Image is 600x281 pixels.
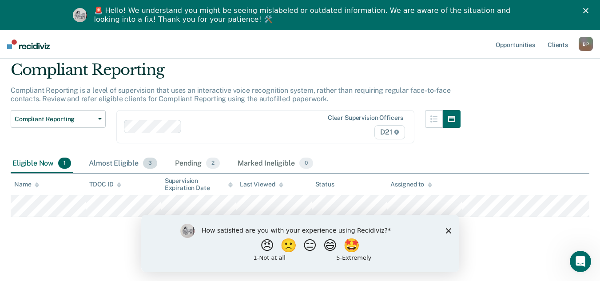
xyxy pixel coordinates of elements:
[315,181,334,188] div: Status
[94,6,513,24] div: 🚨 Hello! We understand you might be seeing mislabeled or outdated information. We are aware of th...
[11,61,461,86] div: Compliant Reporting
[11,86,451,103] p: Compliant Reporting is a level of supervision that uses an interactive voice recognition system, ...
[89,181,121,188] div: TDOC ID
[165,177,233,192] div: Supervision Expiration Date
[7,40,50,49] img: Recidiviz
[143,158,157,169] span: 3
[374,125,405,139] span: D21
[73,8,87,22] img: Profile image for Kim
[11,154,73,174] div: Eligible Now1
[494,30,537,59] a: Opportunities
[15,115,95,123] span: Compliant Reporting
[141,215,459,272] iframe: Survey by Kim from Recidiviz
[546,30,570,59] a: Clients
[58,158,71,169] span: 1
[14,181,39,188] div: Name
[570,251,591,272] iframe: Intercom live chat
[236,154,315,174] div: Marked Ineligible0
[583,8,592,13] div: Close
[299,158,313,169] span: 0
[11,110,106,128] button: Compliant Reporting
[328,114,403,122] div: Clear supervision officers
[173,154,222,174] div: Pending2
[240,181,283,188] div: Last Viewed
[579,37,593,51] div: B P
[390,181,432,188] div: Assigned to
[579,37,593,51] button: BP
[87,154,159,174] div: Almost Eligible3
[206,158,220,169] span: 2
